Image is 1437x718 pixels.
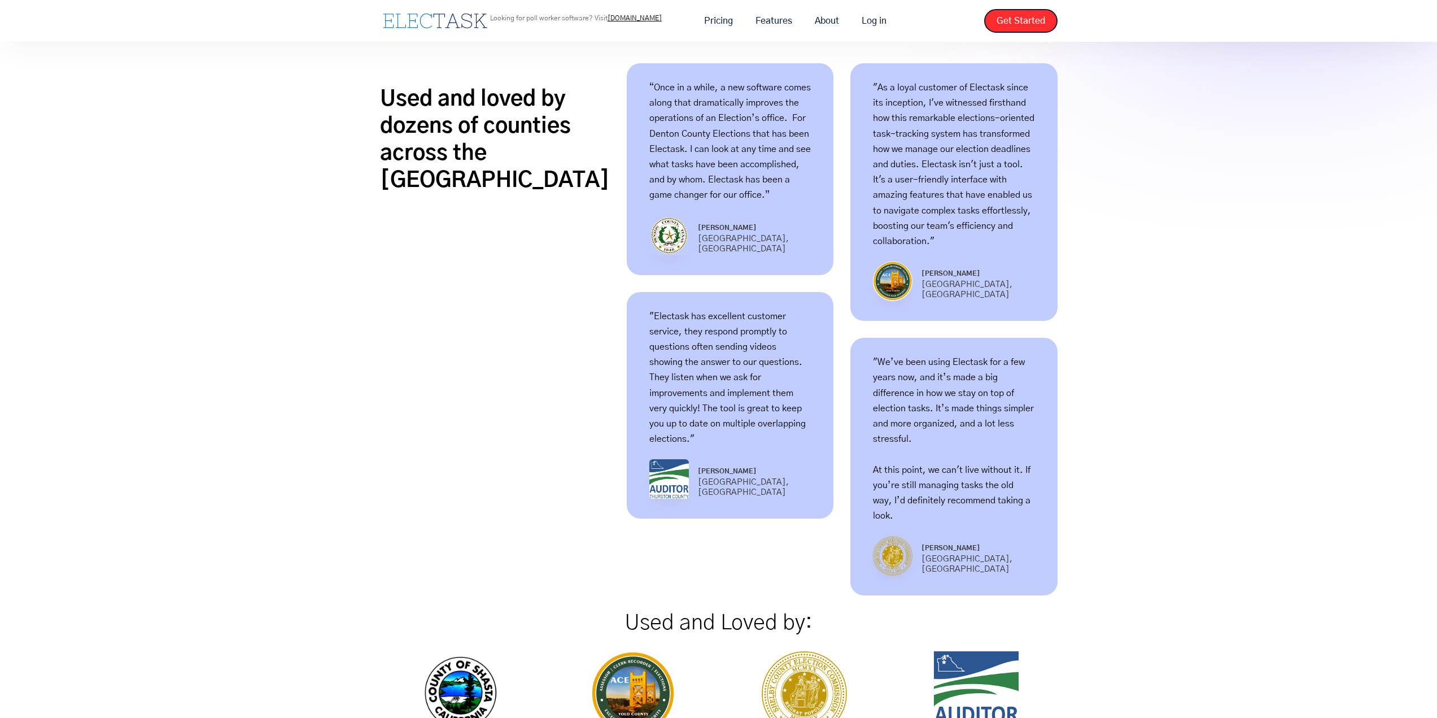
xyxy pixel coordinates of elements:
[380,86,587,194] h2: Used and loved by dozens of counties across the [GEOGRAPHIC_DATA]
[87,612,1350,634] h1: Used and Loved by:
[698,477,811,498] div: [GEOGRAPHIC_DATA], [GEOGRAPHIC_DATA]
[490,15,662,21] p: Looking for poll worker software? Visit
[921,543,1035,553] h6: [PERSON_NAME]
[984,9,1058,33] a: Get Started
[698,223,811,233] h6: [PERSON_NAME]
[873,80,1035,249] p: "As a loyal customer of Electask since its inception, I've witnessed firsthand how this remarkabl...
[744,9,803,33] a: Features
[921,280,1035,300] div: [GEOGRAPHIC_DATA], [GEOGRAPHIC_DATA]
[608,15,662,21] a: [DOMAIN_NAME]
[698,234,811,254] div: [GEOGRAPHIC_DATA], [GEOGRAPHIC_DATA]
[921,554,1035,575] div: [GEOGRAPHIC_DATA], [GEOGRAPHIC_DATA]
[921,268,1035,279] h6: [PERSON_NAME]
[693,9,744,33] a: Pricing
[649,80,811,203] p: “Once in a while, a new software comes along that dramatically improves the operations of an Elec...
[803,9,850,33] a: About
[850,9,898,33] a: Log in
[649,309,811,447] p: "Electask has excellent customer service, they respond promptly to questions often sending videos...
[380,11,490,31] a: home
[873,355,1035,524] p: "We’ve been using Electask for a few years now, and it’s made a big difference in how we stay on ...
[698,466,811,476] h6: [PERSON_NAME]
